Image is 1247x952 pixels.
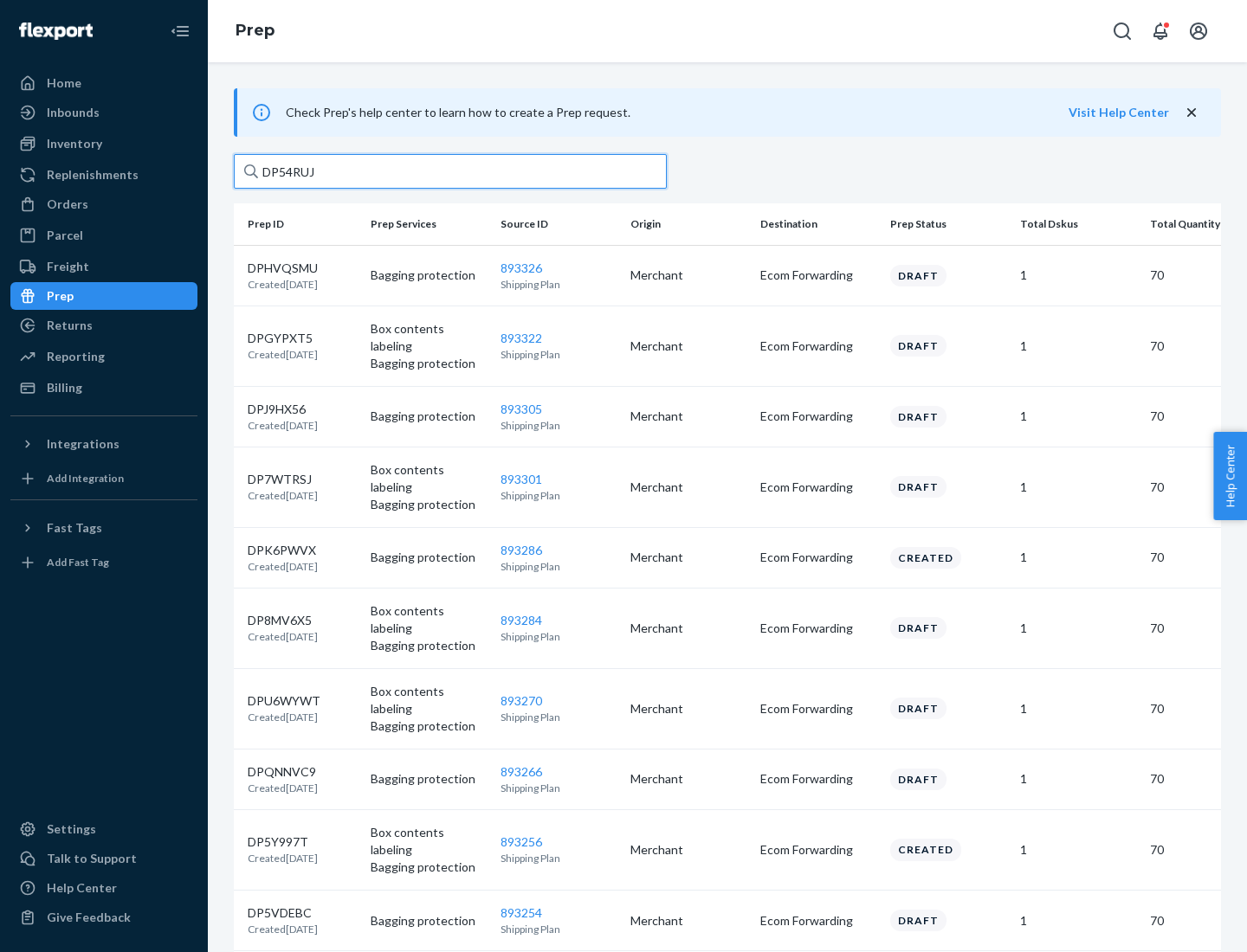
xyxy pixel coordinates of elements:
[10,222,197,249] a: Parcel
[10,514,197,542] button: Fast Tags
[10,253,197,280] a: Freight
[234,203,364,245] th: Prep ID
[1020,479,1136,496] p: 1
[10,343,197,370] a: Reporting
[371,320,487,355] p: Box contents labeling
[371,461,487,496] p: Box contents labeling
[630,408,746,425] p: Merchant
[10,465,197,492] a: Add Integration
[630,479,746,496] p: Merchant
[501,331,542,345] a: 893322
[10,904,197,931] button: Give Feedback
[234,154,667,189] input: Search prep jobs
[1020,549,1136,566] p: 1
[623,203,753,245] th: Origin
[47,519,102,537] div: Fast Tags
[630,620,746,637] p: Merchant
[248,781,318,795] p: Created [DATE]
[248,277,318,292] p: Created [DATE]
[501,261,542,275] a: 893326
[248,401,318,418] p: DPJ9HX56
[501,710,617,724] p: Shipping Plan
[501,764,542,779] a: 893266
[1213,432,1247,520] button: Help Center
[248,851,318,865] p: Created [DATE]
[371,912,487,929] p: Bagging protection
[47,196,88,213] div: Orders
[364,203,494,245] th: Prep Services
[248,418,318,433] p: Created [DATE]
[248,710,320,724] p: Created [DATE]
[248,260,318,277] p: DPHVQSMU
[760,700,876,717] p: Ecom Forwarding
[630,770,746,788] p: Merchant
[890,335,947,357] div: Draft
[248,833,318,851] p: DP5Y997T
[1020,620,1136,637] p: 1
[890,547,961,569] div: Created
[47,471,124,486] div: Add Integration
[753,203,883,245] th: Destination
[371,408,487,425] p: Bagging protection
[760,841,876,859] p: Ecom Forwarding
[1013,203,1143,245] th: Total Dskus
[10,99,197,126] a: Inbounds
[163,14,197,48] button: Close Navigation
[10,190,197,218] a: Orders
[47,317,93,334] div: Returns
[248,612,318,629] p: DP8MV6X5
[501,851,617,865] p: Shipping Plan
[371,683,487,717] p: Box contents labeling
[47,287,74,305] div: Prep
[760,770,876,788] p: Ecom Forwarding
[501,781,617,795] p: Shipping Plan
[10,374,197,402] a: Billing
[1069,104,1169,121] button: Visit Help Center
[501,277,617,292] p: Shipping Plan
[248,330,318,347] p: DPGYPXT5
[1143,14,1178,48] button: Open notifications
[890,617,947,639] div: Draft
[760,338,876,355] p: Ecom Forwarding
[501,693,542,708] a: 893270
[47,348,105,365] div: Reporting
[248,904,318,922] p: DP5VDEBC
[630,267,746,284] p: Merchant
[501,922,617,936] p: Shipping Plan
[630,912,746,929] p: Merchant
[371,824,487,859] p: Box contents labeling
[501,905,542,920] a: 893254
[890,769,947,790] div: Draft
[501,472,542,486] a: 893301
[47,820,96,838] div: Settings
[760,408,876,425] p: Ecom Forwarding
[47,166,139,183] div: Replenishments
[286,105,630,119] span: Check Prep's help center to learn how to create a Prep request.
[47,258,89,275] div: Freight
[890,406,947,428] div: Draft
[248,471,318,488] p: DP7WTRSJ
[1105,14,1140,48] button: Open Search Box
[760,479,876,496] p: Ecom Forwarding
[47,435,120,453] div: Integrations
[1020,700,1136,717] p: 1
[890,839,961,860] div: Created
[501,402,542,416] a: 893305
[1020,267,1136,284] p: 1
[1020,770,1136,788] p: 1
[501,543,542,557] a: 893286
[1181,14,1216,48] button: Open account menu
[1020,841,1136,859] p: 1
[371,549,487,566] p: Bagging protection
[47,909,131,926] div: Give Feedback
[47,555,109,569] div: Add Fast Tag
[501,488,617,503] p: Shipping Plan
[248,922,318,936] p: Created [DATE]
[222,6,288,56] ol: breadcrumbs
[371,267,487,284] p: Bagging protection
[760,620,876,637] p: Ecom Forwarding
[10,430,197,458] button: Integrations
[47,879,117,897] div: Help Center
[630,549,746,566] p: Merchant
[19,23,93,40] img: Flexport logo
